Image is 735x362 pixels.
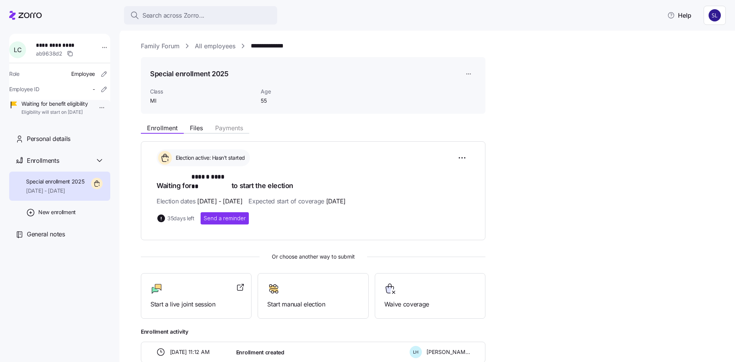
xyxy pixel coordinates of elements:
span: Special enrollment 2025 [26,178,85,185]
span: MI [150,97,255,105]
span: Files [190,125,203,131]
span: Election dates [157,197,242,206]
button: Send a reminder [201,212,249,224]
span: Enrollment activity [141,328,485,336]
h1: Waiting for to start the election [157,172,470,190]
span: Waive coverage [384,300,476,309]
span: Waiting for benefit eligibility [21,100,88,108]
span: Enrollment created [236,349,284,356]
span: Start manual election [267,300,359,309]
button: Search across Zorro... [124,6,277,25]
span: New enrollment [38,208,76,216]
span: Start a live joint session [150,300,242,309]
span: Or choose another way to submit [141,252,485,261]
span: Employee ID [9,85,39,93]
span: [DATE] - [DATE] [26,187,85,195]
span: [DATE] 11:12 AM [170,348,210,356]
span: Payments [215,125,243,131]
span: Send a reminder [204,215,246,222]
span: Enrollment [147,125,178,131]
span: 35 days left [167,215,194,222]
span: Expected start of coverage [248,197,345,206]
span: - [93,85,95,93]
span: 55 [261,97,338,105]
span: [PERSON_NAME] [426,348,470,356]
span: L C [14,47,21,53]
span: [DATE] [326,197,346,206]
span: Class [150,88,255,95]
span: [DATE] - [DATE] [197,197,242,206]
span: Election active: Hasn't started [173,154,245,162]
span: ab9638d2 [36,50,62,57]
span: L H [413,350,418,354]
span: Personal details [27,134,70,144]
span: Eligibility will start on [DATE] [21,109,88,116]
span: Role [9,70,20,78]
a: All employees [195,41,235,51]
span: Age [261,88,338,95]
span: Help [667,11,691,20]
img: 9541d6806b9e2684641ca7bfe3afc45a [709,9,721,21]
a: Family Forum [141,41,180,51]
button: Help [661,8,697,23]
span: Enrollments [27,156,59,165]
span: Search across Zorro... [142,11,204,20]
h1: Special enrollment 2025 [150,69,229,79]
span: General notes [27,229,65,239]
span: Employee [71,70,95,78]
